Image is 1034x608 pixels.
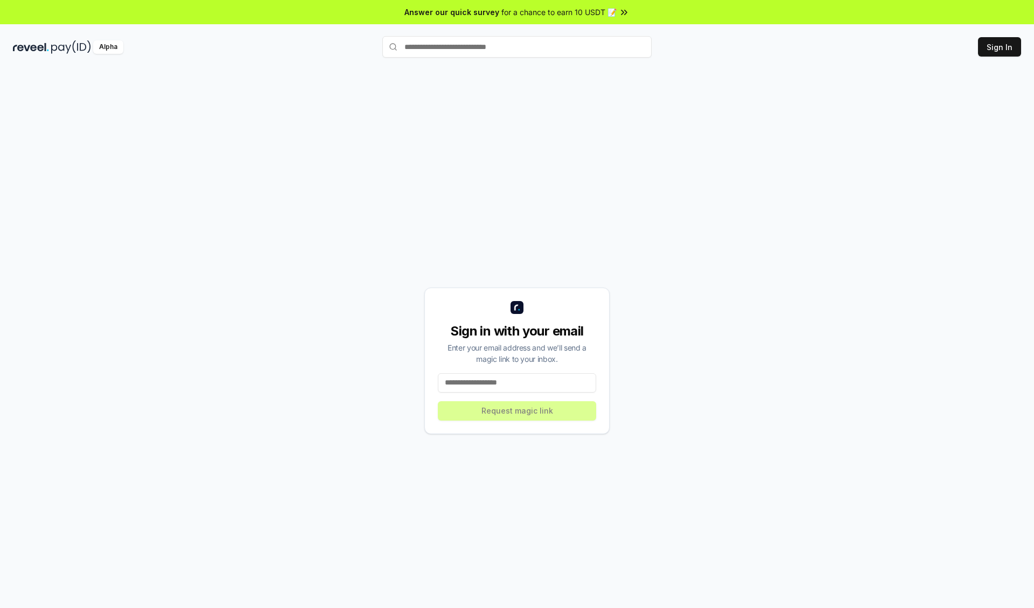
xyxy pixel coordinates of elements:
img: reveel_dark [13,40,49,54]
span: Answer our quick survey [404,6,499,18]
img: pay_id [51,40,91,54]
div: Alpha [93,40,123,54]
div: Enter your email address and we’ll send a magic link to your inbox. [438,342,596,365]
img: logo_small [511,301,523,314]
div: Sign in with your email [438,323,596,340]
span: for a chance to earn 10 USDT 📝 [501,6,617,18]
button: Sign In [978,37,1021,57]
